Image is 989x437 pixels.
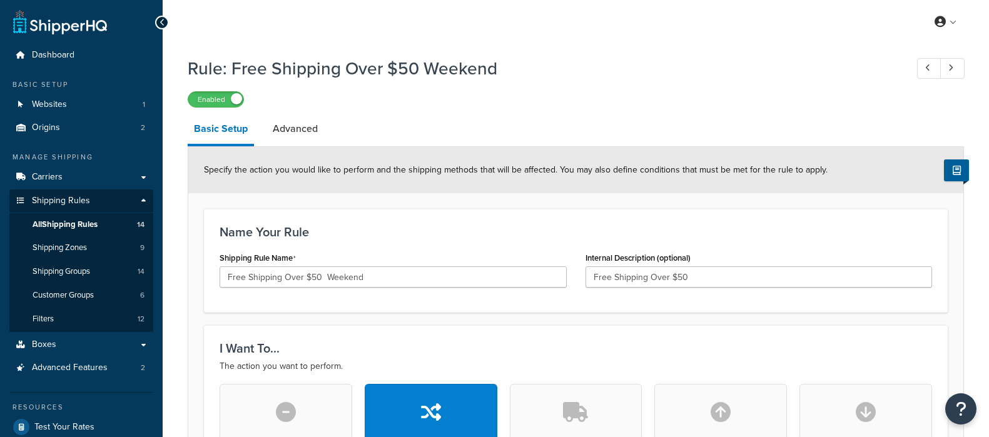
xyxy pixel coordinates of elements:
h1: Rule: Free Shipping Over $50 Weekend [188,56,894,81]
p: The action you want to perform. [220,359,932,374]
button: Open Resource Center [945,393,976,424]
a: Dashboard [9,44,153,67]
a: Advanced Features2 [9,356,153,379]
a: AllShipping Rules14 [9,213,153,236]
div: Resources [9,402,153,413]
span: 1 [143,99,145,110]
a: Shipping Rules [9,189,153,213]
span: Origins [32,123,60,133]
li: Shipping Zones [9,236,153,259]
a: Websites1 [9,93,153,116]
label: Enabled [188,92,243,107]
h3: I Want To... [220,341,932,355]
span: 9 [140,243,145,253]
div: Manage Shipping [9,152,153,163]
span: 12 [138,314,145,324]
a: Previous Record [917,58,941,79]
a: Shipping Zones9 [9,236,153,259]
li: Websites [9,93,153,116]
span: Websites [32,99,67,110]
span: Test Your Rates [34,422,94,433]
li: Filters [9,308,153,331]
label: Internal Description (optional) [586,253,691,263]
li: Shipping Rules [9,189,153,332]
span: All Shipping Rules [33,219,98,230]
a: Next Record [940,58,965,79]
a: Customer Groups6 [9,284,153,307]
span: Shipping Groups [33,266,90,277]
li: Origins [9,116,153,139]
a: Carriers [9,166,153,189]
span: 6 [140,290,145,301]
a: Basic Setup [188,114,254,146]
span: Filters [33,314,54,324]
div: Basic Setup [9,79,153,90]
span: Boxes [32,339,56,350]
li: Customer Groups [9,284,153,307]
a: Filters12 [9,308,153,331]
span: 14 [137,219,145,230]
a: Shipping Groups14 [9,260,153,283]
span: 2 [141,363,145,373]
span: Shipping Rules [32,196,90,206]
a: Advanced [266,114,324,144]
span: Advanced Features [32,363,108,373]
a: Origins2 [9,116,153,139]
label: Shipping Rule Name [220,253,296,263]
h3: Name Your Rule [220,225,932,239]
span: 2 [141,123,145,133]
a: Boxes [9,333,153,356]
li: Shipping Groups [9,260,153,283]
span: Specify the action you would like to perform and the shipping methods that will be affected. You ... [204,163,828,176]
span: Carriers [32,172,63,183]
span: 14 [138,266,145,277]
li: Advanced Features [9,356,153,379]
span: Shipping Zones [33,243,87,253]
span: Customer Groups [33,290,94,301]
span: Dashboard [32,50,74,61]
button: Show Help Docs [944,159,969,181]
